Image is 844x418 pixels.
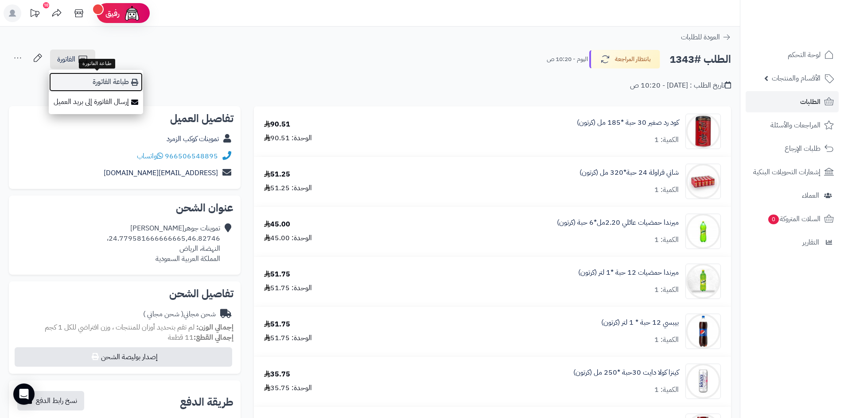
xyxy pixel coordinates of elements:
span: لوحة التحكم [788,49,821,61]
a: [EMAIL_ADDRESS][DOMAIN_NAME] [104,168,218,178]
a: بيبسي 12 حبة * 1 لتر (كرتون) [601,318,679,328]
span: الطلبات [800,96,821,108]
a: طلبات الإرجاع [746,138,839,159]
div: الوحدة: 51.25 [264,183,312,193]
span: التقارير [802,236,819,249]
span: الفاتورة [57,54,75,65]
span: طلبات الإرجاع [785,142,821,155]
div: الكمية: 1 [654,285,679,295]
a: ميرندا حمضيات 12 حبة *1 لتر (كرتون) [578,268,679,278]
a: الفاتورة [50,50,95,69]
a: تموينات كوكب الزمرد [167,134,219,144]
div: 51.25 [264,169,290,180]
h2: الطلب #1343 [669,50,731,69]
a: إرسال الفاتورة إلى بريد العميل [49,92,143,112]
h2: تفاصيل العميل [16,113,233,124]
span: العملاء [802,189,819,202]
div: طباعة الفاتورة [79,59,115,69]
div: 35.75 [264,369,290,380]
div: 10 [43,2,49,8]
span: 0 [768,215,779,224]
div: تاريخ الطلب : [DATE] - 10:20 ص [630,81,731,91]
button: بانتظار المراجعة [589,50,660,69]
small: اليوم - 10:20 ص [547,55,588,64]
div: الكمية: 1 [654,385,679,395]
span: المراجعات والأسئلة [770,119,821,131]
a: كينزا كولا دايت 30حبة *250 مل (كرتون) [573,368,679,378]
div: الكمية: 1 [654,335,679,345]
span: رفيق [105,8,120,19]
div: الكمية: 1 [654,135,679,145]
img: 1747566256-XP8G23evkchGmxKUr8YaGb2gsq2hZno4-90x90.jpg [686,264,720,299]
strong: إجمالي الوزن: [196,322,233,333]
div: 51.75 [264,269,290,280]
span: إشعارات التحويلات البنكية [753,166,821,178]
strong: إجمالي القطع: [194,332,233,343]
div: الوحدة: 90.51 [264,133,312,143]
img: 1747542077-4f066927-1750-4e9d-9c34-ff2f7387-90x90.jpg [686,164,720,199]
img: ai-face.png [123,4,141,22]
a: إشعارات التحويلات البنكية [746,161,839,183]
a: العملاء [746,185,839,206]
h2: تفاصيل الشحن [16,288,233,299]
a: لوحة التحكم [746,44,839,65]
a: ميرندا حمضيات عائلي 2.20مل*6 حبة (كرتون) [557,218,679,228]
span: نسخ رابط الدفع [36,395,77,406]
button: نسخ رابط الدفع [17,391,84,410]
div: تموينات جوهر[PERSON_NAME] 24.779581666666665,46.82746، النهضة، الرياض المملكة العربية السعودية [107,223,220,264]
span: الأقسام والمنتجات [772,72,821,84]
a: 966506548895 [165,151,218,161]
h2: طريقة الدفع [180,397,233,407]
img: 1747544486-c60db756-6ee7-44b0-a7d4-ec449800-90x90.jpg [686,214,720,249]
h2: عنوان الشحن [16,203,233,213]
img: 1747536337-61lY7EtfpmL._AC_SL1500-90x90.jpg [686,114,720,149]
div: الكمية: 1 [654,185,679,195]
div: 90.51 [264,119,290,130]
button: إصدار بوليصة الشحن [15,347,232,367]
a: السلات المتروكة0 [746,208,839,230]
a: الطلبات [746,91,839,112]
a: التقارير [746,232,839,253]
img: 1747642803-2b29688f-5dc0-4a97-82f0-b1d6b339-90x90.jpg [686,364,720,399]
div: Open Intercom Messenger [13,383,35,405]
div: الوحدة: 51.75 [264,283,312,293]
small: 11 قطعة [168,332,233,343]
div: الوحدة: 51.75 [264,333,312,343]
div: شحن مجاني [143,309,216,319]
div: الوحدة: 45.00 [264,233,312,243]
a: طباعة الفاتورة [49,72,143,92]
a: تحديثات المنصة [23,4,46,24]
a: شاني فراولة 24 حبة*320 مل (كرتون) [580,168,679,178]
span: السلات المتروكة [767,213,821,225]
span: لم تقم بتحديد أوزان للمنتجات ، وزن افتراضي للكل 1 كجم [45,322,194,333]
span: العودة للطلبات [681,32,720,42]
div: الكمية: 1 [654,235,679,245]
a: كود رد صغير 30 حبة *185 مل (كرتون) [577,118,679,128]
div: 45.00 [264,219,290,230]
a: المراجعات والأسئلة [746,115,839,136]
span: ( شحن مجاني ) [143,309,183,319]
a: العودة للطلبات [681,32,731,42]
div: 51.75 [264,319,290,330]
a: واتساب [137,151,163,161]
div: الوحدة: 35.75 [264,383,312,393]
img: 1747594532-18409223-8150-4f06-d44a-9c8685d0-90x90.jpg [686,314,720,349]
